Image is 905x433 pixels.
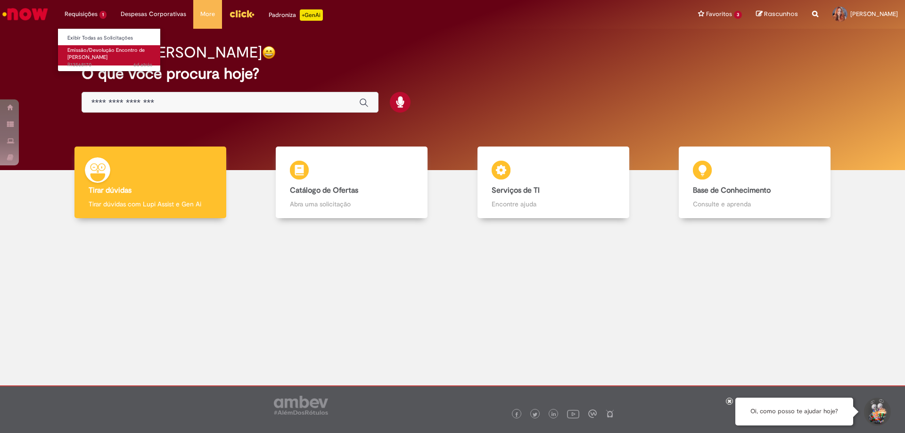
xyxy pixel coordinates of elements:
[262,46,276,59] img: happy-face.png
[82,65,824,82] h2: O que você procura hoje?
[693,199,816,209] p: Consulte e aprenda
[133,61,152,68] time: 25/09/2025 17:17:00
[734,11,742,19] span: 3
[693,186,771,195] b: Base de Conhecimento
[533,412,537,417] img: logo_footer_twitter.png
[67,61,152,69] span: R13568170
[67,47,145,61] span: Emissão/Devolução Encontro de [PERSON_NAME]
[290,199,413,209] p: Abra uma solicitação
[452,147,654,219] a: Serviços de TI Encontre ajuda
[764,9,798,18] span: Rascunhos
[756,10,798,19] a: Rascunhos
[58,33,162,43] a: Exibir Todas as Solicitações
[58,28,161,72] ul: Requisições
[65,9,98,19] span: Requisições
[82,44,262,61] h2: Bom dia, [PERSON_NAME]
[274,396,328,415] img: logo_footer_ambev_rotulo_gray.png
[269,9,323,21] div: Padroniza
[49,147,251,219] a: Tirar dúvidas Tirar dúvidas com Lupi Assist e Gen Ai
[706,9,732,19] span: Favoritos
[58,45,162,65] a: Aberto R13568170 : Emissão/Devolução Encontro de Contas Fornecedor
[200,9,215,19] span: More
[588,409,597,418] img: logo_footer_workplace.png
[735,398,853,425] div: Oi, como posso te ajudar hoje?
[251,147,453,219] a: Catálogo de Ofertas Abra uma solicitação
[300,9,323,21] p: +GenAi
[514,412,519,417] img: logo_footer_facebook.png
[654,147,856,219] a: Base de Conhecimento Consulte e aprenda
[290,186,358,195] b: Catálogo de Ofertas
[89,186,132,195] b: Tirar dúvidas
[1,5,49,24] img: ServiceNow
[492,186,540,195] b: Serviços de TI
[133,61,152,68] span: 6d atrás
[863,398,891,426] button: Iniciar Conversa de Suporte
[492,199,615,209] p: Encontre ajuda
[567,408,579,420] img: logo_footer_youtube.png
[229,7,255,21] img: click_logo_yellow_360x200.png
[99,11,107,19] span: 1
[89,199,212,209] p: Tirar dúvidas com Lupi Assist e Gen Ai
[551,412,556,417] img: logo_footer_linkedin.png
[606,409,614,418] img: logo_footer_naosei.png
[850,10,898,18] span: [PERSON_NAME]
[121,9,186,19] span: Despesas Corporativas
